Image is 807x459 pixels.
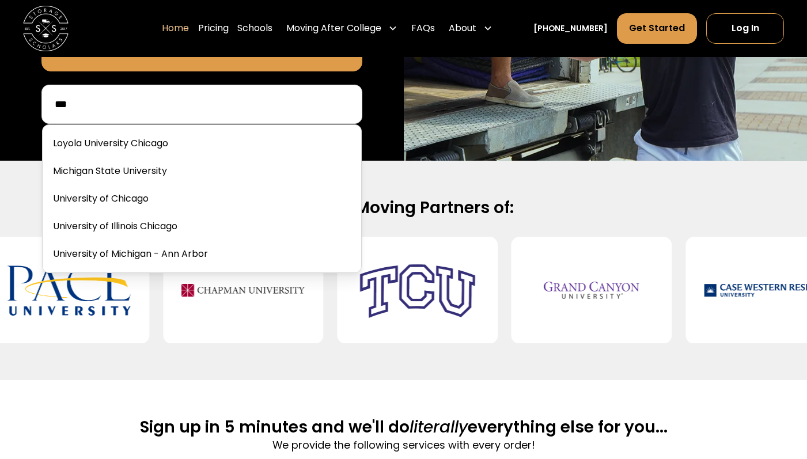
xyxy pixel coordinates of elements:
img: Chapman University [181,246,305,335]
img: Pace University - New York City [7,246,131,335]
a: Home [162,13,189,45]
div: Moving After College [286,22,381,36]
img: Storage Scholars main logo [23,6,69,52]
a: [PHONE_NUMBER] [533,22,608,35]
img: Texas Christian University (TCU) [355,246,479,335]
div: Moving After College [282,13,402,45]
a: Schools [237,13,272,45]
h2: Sign up in 5 minutes and we'll do everything else for you... [140,417,668,438]
a: Log In [706,13,784,44]
p: We provide the following services with every order! [140,438,668,453]
img: Grand Canyon University (GCU) [530,246,654,335]
a: FAQs [411,13,435,45]
h2: Official Moving Partners of: [40,198,767,218]
a: Pricing [198,13,229,45]
div: About [449,22,476,36]
a: home [23,6,69,52]
div: About [444,13,497,45]
a: Get Started [617,13,697,44]
span: literally [410,416,468,438]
